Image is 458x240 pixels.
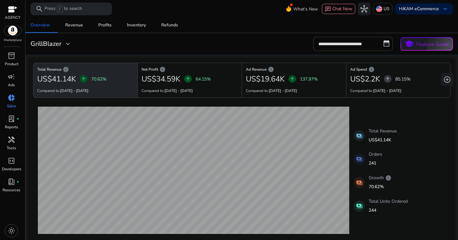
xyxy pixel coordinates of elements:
[354,154,365,165] mat-icon: payments
[98,23,112,27] div: Profits
[441,73,454,86] button: add_circle
[196,76,211,82] p: 64.15%
[322,4,355,14] button: chatChat Now
[369,174,392,181] p: Growth
[8,73,15,81] span: campaign
[45,5,82,12] p: Press to search
[8,94,15,102] span: donut_small
[246,69,342,70] h6: Ad Revenue
[293,4,318,15] span: What's New
[290,76,295,81] span: arrow_upward
[60,88,88,93] b: [DATE] - [DATE]
[403,6,439,12] b: KAM eCommerce
[31,23,50,27] div: Overview
[7,145,16,151] p: Tools
[384,3,390,14] p: US
[268,66,274,73] span: info
[159,66,166,73] span: info
[350,69,446,70] h6: Ad Spend
[91,76,107,82] p: 70.62%
[350,74,380,84] h2: US$2.2K
[395,76,411,82] p: 85.15%
[369,183,392,190] p: 70.62%
[8,82,15,88] p: Ads
[63,66,69,73] span: info
[405,39,414,49] span: school
[127,23,146,27] div: Inventory
[246,88,297,94] p: Compared to:
[8,115,15,123] span: lab_profile
[368,66,375,73] span: info
[3,187,20,193] p: Resources
[17,117,19,120] span: fiber_manual_record
[8,136,15,144] span: handyman
[354,130,365,141] mat-icon: payments
[7,103,16,109] p: Sales
[57,5,63,12] span: /
[37,74,76,84] h2: US$41.14K
[369,160,382,166] p: 241
[142,88,193,94] p: Compared to:
[358,3,371,15] button: hub
[369,137,397,143] p: US$41.14K
[354,201,365,212] mat-icon: payments
[64,40,72,48] span: expand_more
[354,177,365,188] mat-icon: payments
[400,37,453,51] button: schoolFeature Guide
[37,69,134,70] h6: Total Revenue
[185,76,191,81] span: arrow_upward
[416,40,449,48] p: Feature Guide
[369,128,397,134] p: Total Revenue
[37,88,88,94] p: Compared to:
[376,6,382,12] img: us.svg
[8,52,15,60] span: inventory_2
[385,175,392,181] span: info
[369,198,408,205] p: Total Units Ordered
[246,74,285,84] h2: US$19.64K
[164,88,193,93] b: [DATE] - [DATE]
[31,40,61,48] h3: GrillBlazer
[300,76,318,82] p: 137.97%
[8,178,15,186] span: book_4
[142,69,238,70] h6: Net Profit
[65,23,83,27] div: Revenue
[4,26,21,35] img: amazon.svg
[8,227,15,235] span: light_mode
[17,180,19,183] span: fiber_manual_record
[161,23,178,27] div: Refunds
[81,76,86,81] span: arrow_upward
[325,6,331,12] span: chat
[142,74,180,84] h2: US$34.59K
[360,5,368,13] span: hub
[399,7,439,11] p: Hi
[5,124,18,130] p: Reports
[5,15,20,20] p: AGENCY
[4,38,22,43] p: Marketplace
[36,5,43,13] span: search
[369,151,382,158] p: Orders
[269,88,297,93] b: [DATE] - [DATE]
[5,61,18,67] p: Product
[350,88,401,94] p: Compared to:
[441,5,449,13] span: keyboard_arrow_down
[443,76,451,83] span: add_circle
[385,76,390,81] span: arrow_upward
[332,6,352,12] span: Chat Now
[373,88,401,93] b: [DATE] - [DATE]
[369,207,408,214] p: 244
[2,166,21,172] p: Developers
[8,157,15,165] span: code_blocks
